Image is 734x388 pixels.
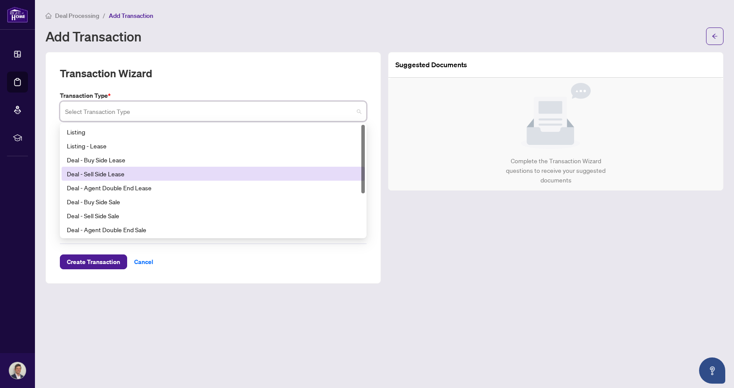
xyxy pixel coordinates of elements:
[67,141,360,151] div: Listing - Lease
[67,255,120,269] span: Create Transaction
[60,254,127,269] button: Create Transaction
[134,255,153,269] span: Cancel
[62,209,365,223] div: Deal - Sell Side Sale
[103,10,105,21] li: /
[7,7,28,23] img: logo
[62,195,365,209] div: Deal - Buy Side Sale
[67,225,360,234] div: Deal - Agent Double End Sale
[109,12,153,20] span: Add Transaction
[67,197,360,206] div: Deal - Buy Side Sale
[67,127,360,137] div: Listing
[67,183,360,192] div: Deal - Agent Double End Lease
[712,33,718,39] span: arrow-left
[67,155,360,165] div: Deal - Buy Side Lease
[62,153,365,167] div: Deal - Buy Side Lease
[60,91,367,100] label: Transaction Type
[62,181,365,195] div: Deal - Agent Double End Lease
[497,156,615,185] div: Complete the Transaction Wizard questions to receive your suggested documents
[62,139,365,153] div: Listing - Lease
[45,29,142,43] h1: Add Transaction
[127,254,160,269] button: Cancel
[521,83,591,149] img: Null State Icon
[9,362,26,379] img: Profile Icon
[62,223,365,237] div: Deal - Agent Double End Sale
[55,12,99,20] span: Deal Processing
[67,169,360,179] div: Deal - Sell Side Lease
[62,125,365,139] div: Listing
[699,357,725,384] button: Open asap
[60,66,152,80] h2: Transaction Wizard
[45,13,52,19] span: home
[67,211,360,220] div: Deal - Sell Side Sale
[395,59,467,70] article: Suggested Documents
[62,167,365,181] div: Deal - Sell Side Lease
